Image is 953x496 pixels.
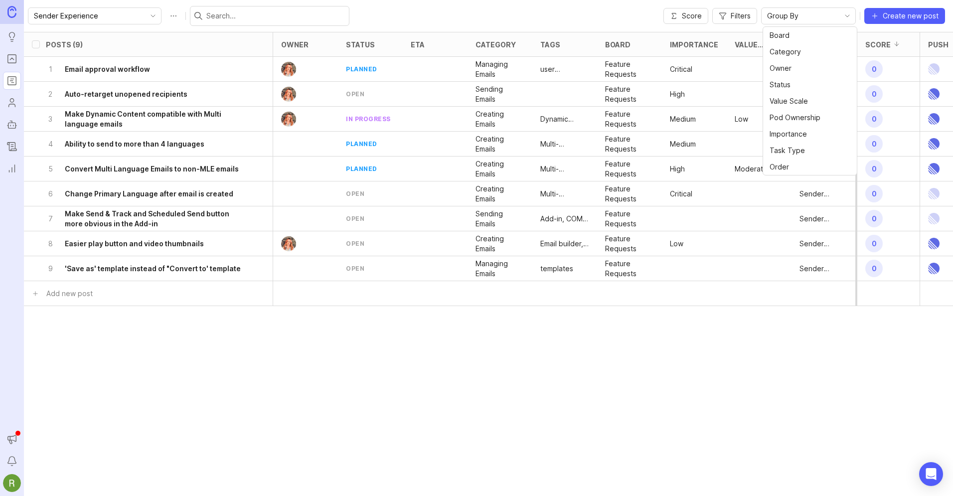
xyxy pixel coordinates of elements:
p: Sender Experience [799,189,848,199]
button: Announcements [3,430,21,448]
p: 9 [46,264,55,274]
button: 5Convert Multi Language Emails to non-MLE emails [46,157,245,181]
p: Email builder, videos [540,239,589,249]
p: Medium [670,114,696,124]
p: user permissions, approval, email management [540,64,589,74]
span: Importance [770,129,807,140]
div: Managing Emails [476,59,524,79]
span: Create new post [883,11,939,21]
span: 0 [865,135,883,153]
div: open [346,239,364,248]
div: open [346,264,364,273]
p: Dynamic Content, Multi-language emails [540,114,589,124]
a: Autopilot [3,116,21,134]
div: planned [346,65,377,73]
button: 6Change Primary Language after email is created [46,181,245,206]
div: Score [865,41,891,48]
p: Creating Emails [476,184,524,204]
div: toggle menu [761,7,856,24]
img: Linear Logo [928,82,940,106]
div: templates [540,264,573,274]
div: Feature Requests [605,59,654,79]
img: Bronwen W [278,236,300,251]
span: 0 [865,160,883,177]
p: Creating Emails [476,159,524,179]
p: Feature Requests [605,234,654,254]
img: Bronwen W [278,112,300,127]
span: Status [770,79,791,90]
img: Bronwen W [278,62,300,77]
svg: toggle icon [145,12,161,20]
div: Managing Emails [476,259,524,279]
div: in progress [346,115,391,123]
span: Order [770,162,789,172]
div: category [476,41,516,48]
p: Multi-language emails [540,164,589,174]
p: Feature Requests [605,159,654,179]
img: Linear Logo [928,57,940,81]
a: Changelog [3,138,21,156]
img: Bronwen W [278,87,300,102]
img: Linear Logo [928,256,940,281]
div: tags [540,41,560,48]
p: Medium [670,139,696,149]
p: Critical [670,189,692,199]
p: 7 [46,214,55,224]
h6: Change Primary Language after email is created [65,189,233,199]
p: Low [735,114,748,124]
p: 5 [46,164,55,174]
p: Critical [670,64,692,74]
span: 0 [865,210,883,227]
p: Creating Emails [476,134,524,154]
button: 3Make Dynamic Content compatible with Multi language emails [46,107,245,131]
div: Multi-language emails, customer commit [540,189,589,199]
div: Add new post [46,288,93,299]
div: open [346,90,364,98]
button: 4Ability to send to more than 4 languages [46,132,245,156]
div: status [346,41,375,48]
span: Value Scale [770,96,808,107]
div: Importance [670,41,718,48]
a: Portal [3,50,21,68]
h6: 'Save as' template instead of "Convert to' template [65,264,241,274]
div: Feature Requests [605,84,654,104]
button: 9'Save as' template instead of "Convert to' template [46,256,245,281]
a: Ideas [3,28,21,46]
div: board [605,41,631,48]
img: Linear Logo [928,157,940,181]
div: High [670,164,685,174]
div: Sending Emails [476,84,524,104]
div: Feature Requests [605,184,654,204]
span: Pod Ownership [770,112,820,123]
input: Search... [206,10,345,21]
div: Posts (9) [46,41,83,48]
p: Moderate [735,164,768,174]
a: Reporting [3,160,21,177]
div: Feature Requests [605,134,654,154]
p: Feature Requests [605,259,654,279]
div: Open Intercom Messenger [919,462,943,486]
span: 0 [865,85,883,103]
h6: Easier play button and video thumbnails [65,239,204,249]
div: planned [346,165,377,173]
div: Feature Requests [605,109,654,129]
h6: Ability to send to more than 4 languages [65,139,204,149]
button: 8Easier play button and video thumbnails [46,231,245,256]
div: eta [411,41,425,48]
div: open [346,214,364,223]
div: Feature Requests [605,209,654,229]
button: Notifications [3,452,21,470]
input: Sender Experience [34,10,144,21]
div: Sender Experience [799,214,848,224]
